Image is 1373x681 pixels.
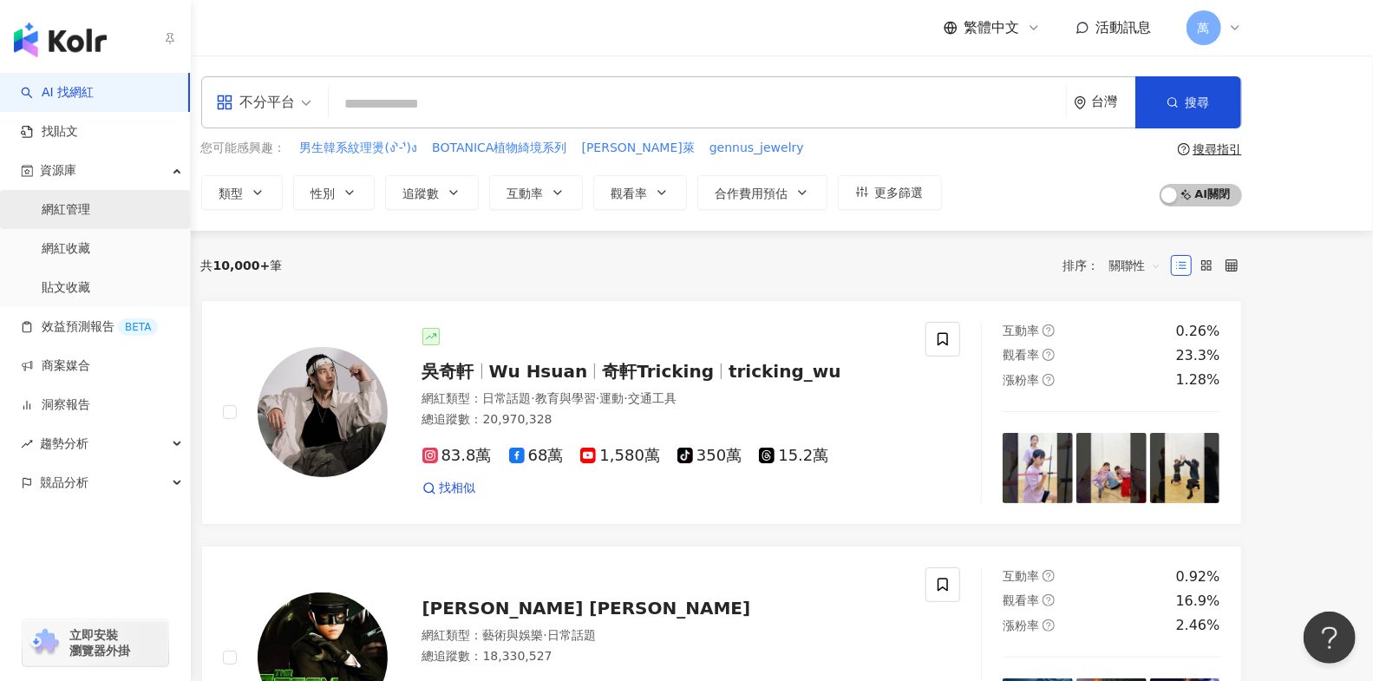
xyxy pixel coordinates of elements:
[697,175,827,210] button: 合作費用預估
[1003,569,1039,583] span: 互動率
[729,361,841,382] span: tricking_wu
[544,628,547,642] span: ·
[432,140,566,157] span: BOTANICA植物綺境系列
[385,175,479,210] button: 追蹤數
[1109,252,1161,279] span: 關聯性
[201,300,1242,525] a: KOL Avatar吳奇軒Wu Hsuan奇軒Trickingtricking_wu網紅類型：日常話題·教育與學習·運動·交通工具總追蹤數：20,970,32883.8萬68萬1,580萬350...
[1043,324,1055,337] span: question-circle
[1176,370,1220,390] div: 1.28%
[42,240,90,258] a: 網紅收藏
[422,390,906,408] div: 網紅類型 ：
[1096,19,1152,36] span: 活動訊息
[1003,348,1039,362] span: 觀看率
[709,139,805,158] button: gennus_jewelry
[42,279,90,297] a: 貼文收藏
[422,480,476,497] a: 找相似
[1092,95,1135,109] div: 台灣
[201,140,286,157] span: 您可能感興趣：
[1043,594,1055,606] span: question-circle
[1003,373,1039,387] span: 漲粉率
[431,139,567,158] button: BOTANICA植物綺境系列
[964,18,1020,37] span: 繁體中文
[1198,18,1210,37] span: 萬
[599,391,624,405] span: 運動
[483,628,544,642] span: 藝術與娛樂
[1003,593,1039,607] span: 觀看率
[1176,322,1220,341] div: 0.26%
[213,259,271,272] span: 10,000+
[1186,95,1210,109] span: 搜尋
[440,480,476,497] span: 找相似
[582,140,695,157] span: [PERSON_NAME]萊
[535,391,596,405] span: 教育與學習
[624,391,627,405] span: ·
[69,627,130,658] span: 立即安裝 瀏覽器外掛
[21,396,90,414] a: 洞察報告
[219,187,244,200] span: 類型
[1043,570,1055,582] span: question-circle
[1043,374,1055,386] span: question-circle
[21,84,94,101] a: searchAI 找網紅
[21,438,33,450] span: rise
[596,391,599,405] span: ·
[23,619,168,666] a: chrome extension立即安裝 瀏覽器外掛
[1176,616,1220,635] div: 2.46%
[677,447,742,465] span: 350萬
[28,629,62,657] img: chrome extension
[258,347,388,477] img: KOL Avatar
[293,175,375,210] button: 性別
[40,424,88,463] span: 趨勢分析
[1176,346,1220,365] div: 23.3%
[1150,433,1220,503] img: post-image
[483,391,532,405] span: 日常話題
[581,139,696,158] button: [PERSON_NAME]萊
[759,447,828,465] span: 15.2萬
[509,447,564,465] span: 68萬
[422,627,906,645] div: 網紅類型 ：
[875,186,924,200] span: 更多篩選
[547,628,596,642] span: 日常話題
[1003,433,1073,503] img: post-image
[1043,349,1055,361] span: question-circle
[216,88,296,116] div: 不分平台
[838,175,942,210] button: 更多篩選
[422,648,906,665] div: 總追蹤數 ： 18,330,527
[1074,96,1087,109] span: environment
[299,139,419,158] button: 男生韓系紋理燙(ง'̀-'́)ง
[42,201,90,219] a: 網紅管理
[1135,76,1241,128] button: 搜尋
[611,187,648,200] span: 觀看率
[422,411,906,429] div: 總追蹤數 ： 20,970,328
[201,175,283,210] button: 類型
[422,447,492,465] span: 83.8萬
[1178,143,1190,155] span: question-circle
[422,361,474,382] span: 吳奇軒
[532,391,535,405] span: ·
[580,447,660,465] span: 1,580萬
[201,259,283,272] div: 共 筆
[716,187,788,200] span: 合作費用預估
[593,175,687,210] button: 觀看率
[40,151,76,190] span: 資源庫
[216,94,233,111] span: appstore
[489,361,588,382] span: Wu Hsuan
[311,187,336,200] span: 性別
[40,463,88,502] span: 競品分析
[602,361,714,382] span: 奇軒Tricking
[1003,324,1039,337] span: 互動率
[21,123,78,141] a: 找貼文
[1176,567,1220,586] div: 0.92%
[422,598,751,619] span: [PERSON_NAME] [PERSON_NAME]
[1176,592,1220,611] div: 16.9%
[300,140,418,157] span: 男生韓系紋理燙(ง'̀-'́)ง
[1003,619,1039,632] span: 漲粉率
[709,140,804,157] span: gennus_jewelry
[628,391,677,405] span: 交通工具
[1063,252,1171,279] div: 排序：
[1043,619,1055,632] span: question-circle
[403,187,440,200] span: 追蹤數
[21,357,90,375] a: 商案媒合
[1304,612,1356,664] iframe: Help Scout Beacon - Open
[1076,433,1147,503] img: post-image
[14,23,107,57] img: logo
